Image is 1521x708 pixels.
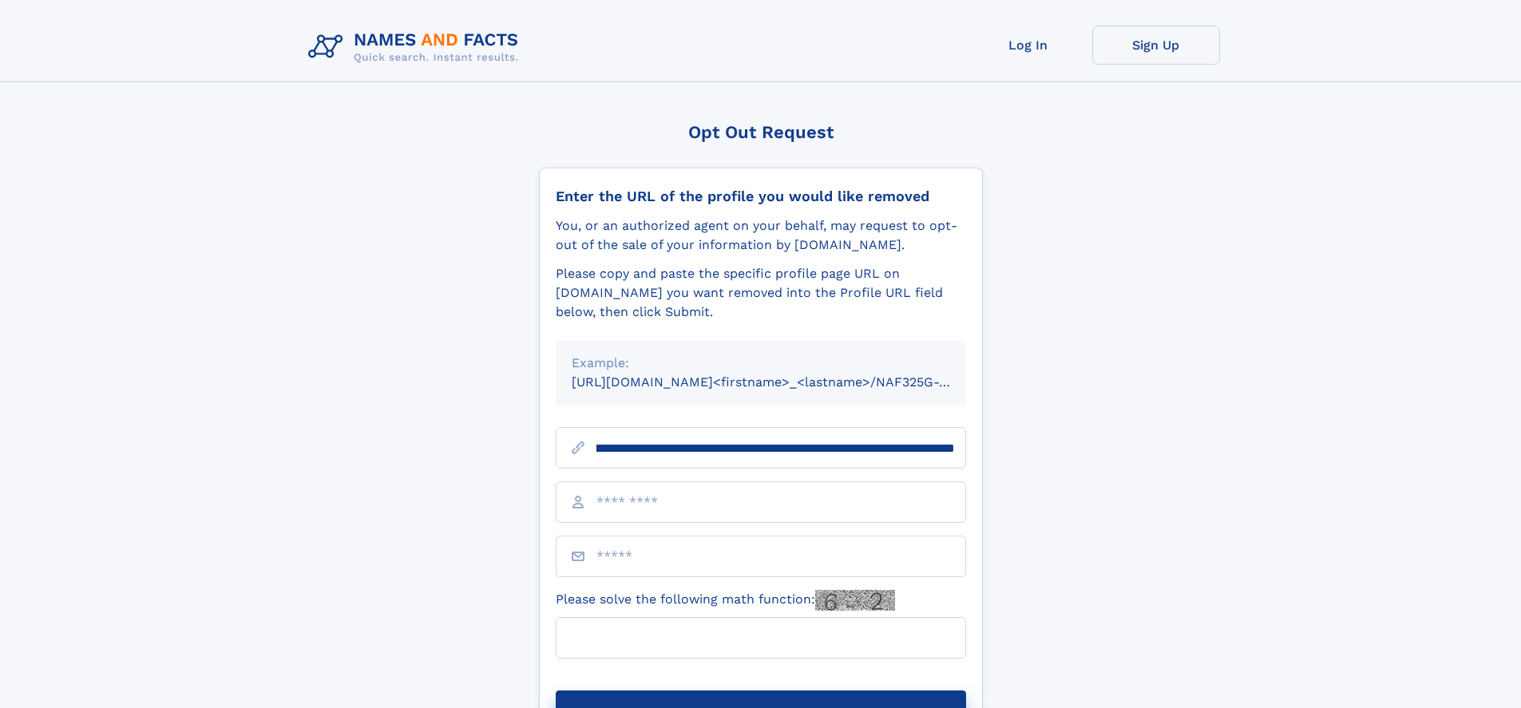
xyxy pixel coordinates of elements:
[572,374,996,390] small: [URL][DOMAIN_NAME]<firstname>_<lastname>/NAF325G-xxxxxxxx
[302,26,532,69] img: Logo Names and Facts
[556,590,895,611] label: Please solve the following math function:
[556,216,966,255] div: You, or an authorized agent on your behalf, may request to opt-out of the sale of your informatio...
[572,354,950,373] div: Example:
[556,188,966,205] div: Enter the URL of the profile you would like removed
[556,264,966,322] div: Please copy and paste the specific profile page URL on [DOMAIN_NAME] you want removed into the Pr...
[964,26,1092,65] a: Log In
[539,122,983,142] div: Opt Out Request
[1092,26,1220,65] a: Sign Up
